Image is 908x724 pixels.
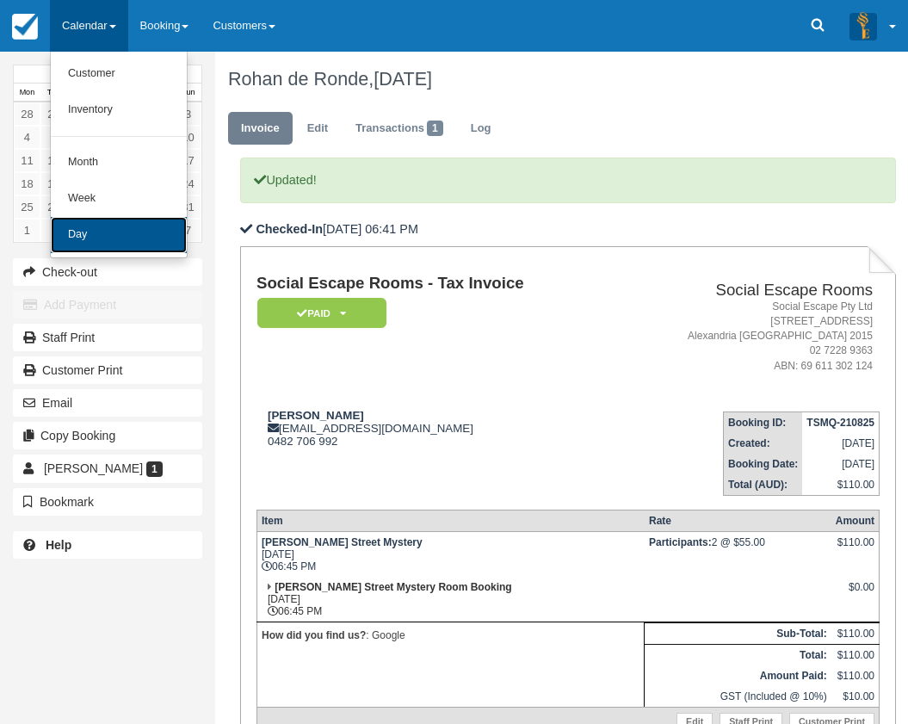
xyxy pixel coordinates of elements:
span: [PERSON_NAME] [44,461,143,475]
button: Email [13,389,202,417]
h1: Rohan de Ronde, [228,69,883,90]
div: $110.00 [836,536,874,562]
a: 29 [40,102,67,126]
button: Add Payment [13,291,202,319]
td: [DATE] [802,433,879,454]
th: Total: [645,644,831,665]
a: 12 [40,149,67,172]
a: 4 [14,126,40,149]
a: 11 [14,149,40,172]
strong: [PERSON_NAME] [268,409,364,422]
a: 5 [40,126,67,149]
th: Amount [831,510,880,531]
th: Booking ID: [724,412,803,433]
th: Item [256,510,644,531]
a: Transactions1 [343,112,456,145]
b: Checked-In [256,222,323,236]
b: Help [46,538,71,552]
th: Booking Date: [724,454,803,474]
a: 28 [14,102,40,126]
div: $0.00 [836,581,874,607]
a: Month [51,145,187,181]
a: 10 [175,126,201,149]
a: Paid [256,297,380,329]
a: 1 [14,219,40,242]
th: Mon [14,84,40,102]
th: Tue [40,84,67,102]
strong: How did you find us? [262,629,366,641]
em: Paid [257,298,386,328]
button: Copy Booking [13,422,202,449]
strong: [PERSON_NAME] Street Mystery [262,536,423,548]
a: 26 [40,195,67,219]
a: [PERSON_NAME] 1 [13,455,202,482]
th: Total (AUD): [724,474,803,496]
p: [DATE] 06:41 PM [240,220,895,238]
a: 24 [175,172,201,195]
strong: Participants [649,536,712,548]
span: 1 [146,461,163,477]
a: Invoice [228,112,293,145]
address: Social Escape Pty Ltd [STREET_ADDRESS] Alexandria [GEOGRAPHIC_DATA] 2015 02 7228 9363 ABN: 69 611... [621,300,873,374]
td: GST (Included @ 10%) [645,686,831,708]
a: 31 [175,195,201,219]
a: Staff Print [13,324,202,351]
h2: Social Escape Rooms [621,282,873,300]
a: 7 [175,219,201,242]
td: $10.00 [831,686,880,708]
p: : Google [262,627,639,644]
a: Day [51,217,187,253]
td: [DATE] [802,454,879,474]
th: Rate [645,510,831,531]
a: 2 [40,219,67,242]
th: Created: [724,433,803,454]
button: Bookmark [13,488,202,516]
strong: [PERSON_NAME] Street Mystery Room Booking [275,581,511,593]
th: Sun [175,84,201,102]
a: Log [458,112,504,145]
th: Amount Paid: [645,665,831,686]
a: 19 [40,172,67,195]
h1: Social Escape Rooms - Tax Invoice [256,275,614,293]
a: Help [13,531,202,559]
a: Customer Print [13,356,202,384]
a: Inventory [51,92,187,128]
td: $110.00 [831,622,880,644]
th: Sub-Total: [645,622,831,644]
td: $110.00 [802,474,879,496]
a: Week [51,181,187,217]
span: 1 [427,121,443,136]
a: Edit [294,112,341,145]
p: Updated! [240,158,895,203]
span: [DATE] [374,68,432,90]
a: 17 [175,149,201,172]
a: 18 [14,172,40,195]
a: Customer [51,56,187,92]
div: [EMAIL_ADDRESS][DOMAIN_NAME] 0482 706 992 [256,409,614,448]
ul: Calendar [50,52,188,258]
td: $110.00 [831,665,880,686]
td: $110.00 [831,644,880,665]
td: [DATE] 06:45 PM [256,577,644,622]
img: checkfront-main-nav-mini-logo.png [12,14,38,40]
a: 25 [14,195,40,219]
button: Check-out [13,258,202,286]
td: 2 @ $55.00 [645,531,831,577]
a: 3 [175,102,201,126]
td: [DATE] 06:45 PM [256,531,644,577]
img: A3 [849,12,877,40]
strong: TSMQ-210825 [806,417,874,429]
